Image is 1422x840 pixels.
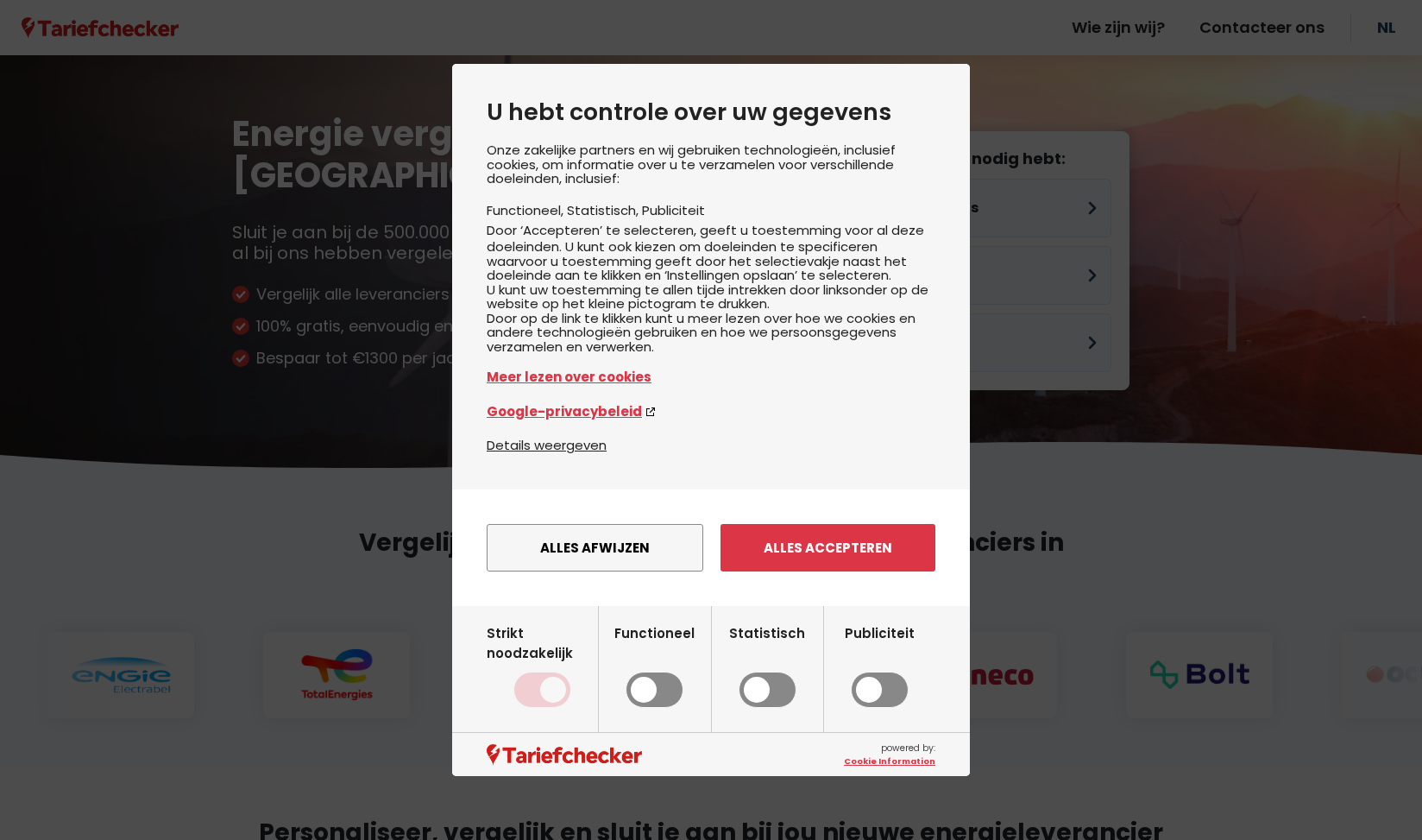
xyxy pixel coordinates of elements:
li: Statistisch [567,201,642,219]
div: menu [452,489,970,606]
button: Alles accepteren [720,524,935,572]
label: Publiciteit [845,623,915,708]
h2: U hebt controle over uw gegevens [487,98,935,126]
label: Functioneel [614,623,695,708]
button: Alles afwijzen [487,524,703,572]
li: Functioneel [487,201,567,219]
li: Publiciteit [642,201,705,219]
button: Details weergeven [487,435,607,455]
div: Onze zakelijke partners en wij gebruiken technologieën, inclusief cookies, om informatie over u t... [487,143,935,435]
a: Google-privacybeleid [487,401,935,421]
label: Strikt noodzakelijk [487,623,598,708]
a: Cookie Information [844,755,935,767]
a: Meer lezen over cookies [487,367,935,387]
span: powered by: [844,742,935,767]
img: logo [487,744,642,766]
label: Statistisch [729,623,805,708]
